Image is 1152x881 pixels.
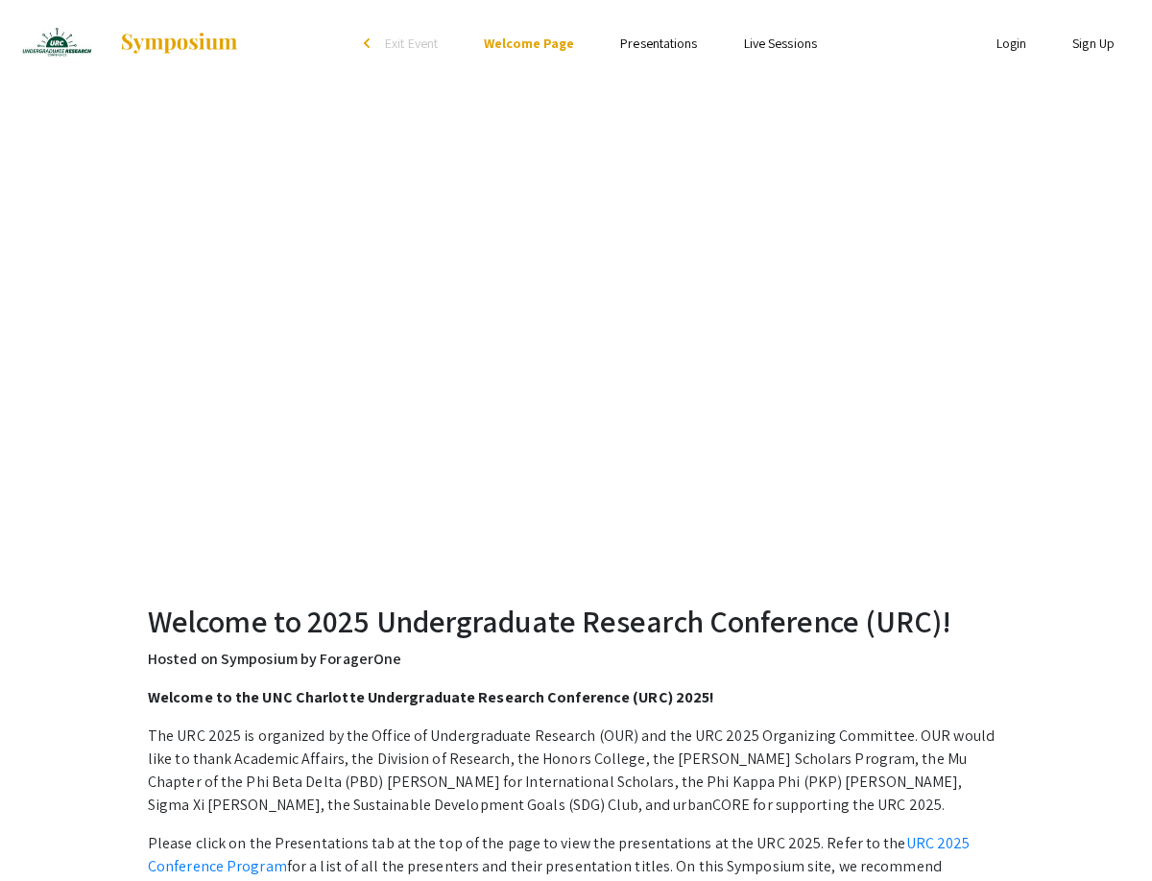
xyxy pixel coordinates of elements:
[744,35,817,52] a: Live Sessions
[385,35,438,52] span: Exit Event
[148,833,970,876] a: URC 2025 Conference Program
[996,35,1027,52] a: Login
[14,795,82,867] iframe: Chat
[484,35,574,52] a: Welcome Page
[620,35,697,52] a: Presentations
[364,37,375,49] div: arrow_back_ios
[1072,35,1115,52] a: Sign Up
[148,603,1004,639] h2: Welcome to 2025 Undergraduate Research Conference (URC)!
[148,648,1004,671] p: Hosted on Symposium by ForagerOne
[119,32,239,55] img: Symposium by ForagerOne
[148,687,714,707] strong: Welcome to the UNC Charlotte Undergraduate Research Conference (URC) 2025!
[144,95,1008,581] iframe: UNC Charlotte Research Conference 2025 - Introduction
[14,19,239,67] a: 2025 Undergraduate Research Conference (URC)
[148,725,1004,817] p: The URC 2025 is organized by the Office of Undergraduate Research (OUR) and the URC 2025 Organizi...
[14,19,100,67] img: 2025 Undergraduate Research Conference (URC)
